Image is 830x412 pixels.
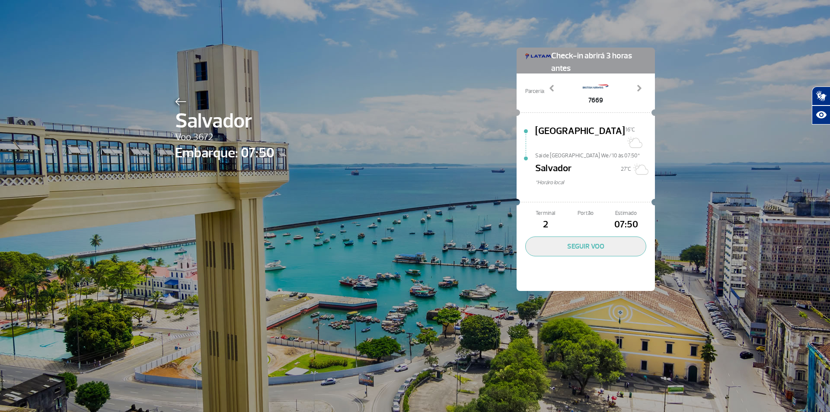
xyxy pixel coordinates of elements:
[525,87,545,96] span: Parceria:
[525,209,565,217] span: Terminal
[535,124,625,152] span: [GEOGRAPHIC_DATA]
[565,209,606,217] span: Portão
[812,105,830,125] button: Abrir recursos assistivos.
[175,143,275,163] span: Embarque: 07:50
[625,134,642,151] img: Nevoeiro
[175,105,275,137] span: Salvador
[535,179,655,187] span: *Horáro local
[535,152,655,158] span: Sai de [GEOGRAPHIC_DATA] We/10 às 07:50*
[631,160,648,178] img: Sol com muitas nuvens
[551,48,646,75] span: Check-in abrirá 3 horas antes
[625,126,635,133] span: 16°C
[621,166,631,172] span: 27°C
[606,217,646,232] span: 07:50
[525,217,565,232] span: 2
[812,86,830,125] div: Plugin de acessibilidade da Hand Talk.
[606,209,646,217] span: Estimado
[525,236,646,256] button: SEGUIR VOO
[583,95,609,105] span: 7669
[535,161,571,179] span: Salvador
[175,130,275,145] span: Voo 3672
[812,86,830,105] button: Abrir tradutor de língua de sinais.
